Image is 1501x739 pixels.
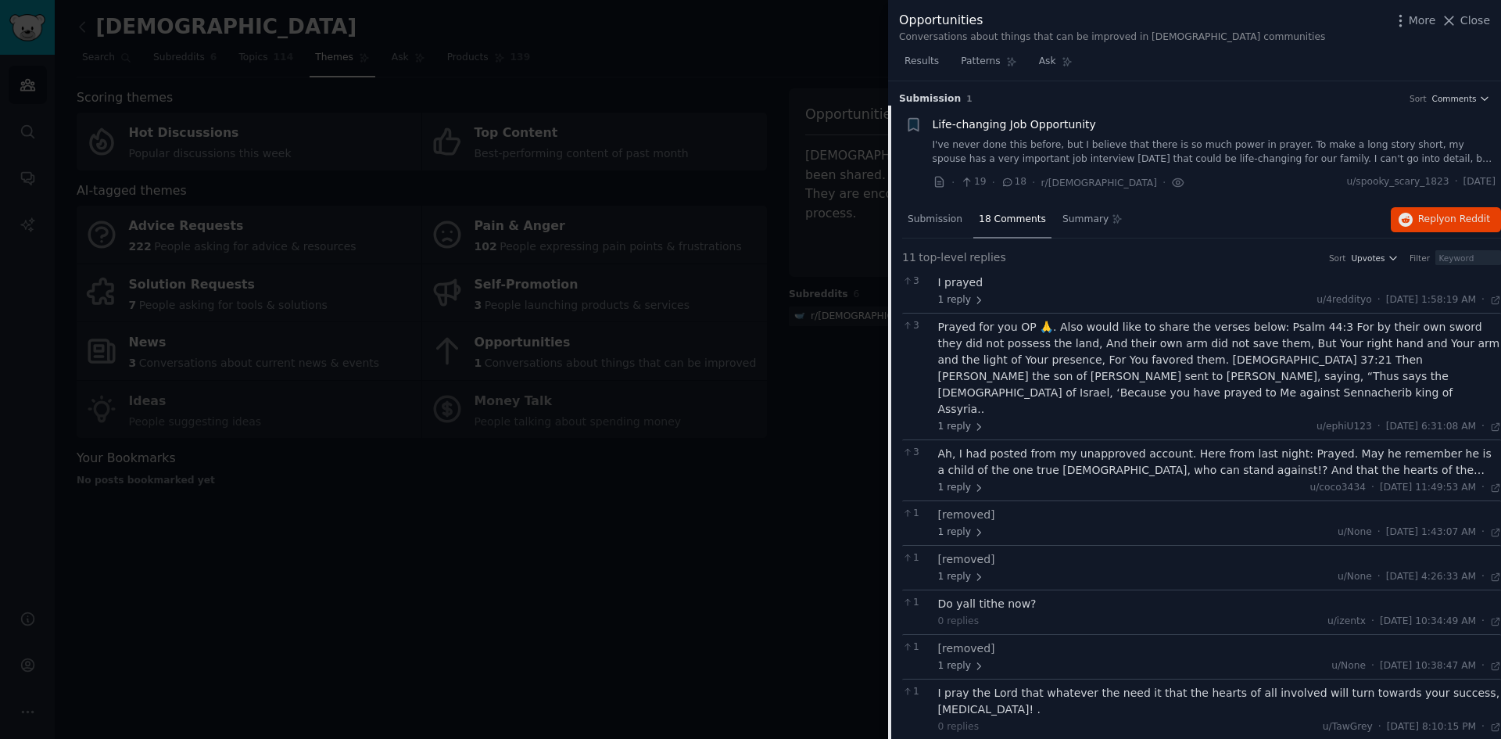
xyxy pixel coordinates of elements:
[1455,175,1458,189] span: ·
[1481,526,1485,540] span: ·
[902,596,930,610] span: 1
[1378,720,1381,734] span: ·
[1034,49,1078,81] a: Ask
[960,175,986,189] span: 19
[899,11,1325,30] div: Opportunities
[938,659,985,673] span: 1 reply
[1410,93,1427,104] div: Sort
[1380,481,1476,495] span: [DATE] 11:49:53 AM
[966,94,972,103] span: 1
[1387,720,1476,734] span: [DATE] 8:10:15 PM
[905,55,939,69] span: Results
[938,526,985,540] span: 1 reply
[1481,481,1485,495] span: ·
[902,274,930,289] span: 3
[961,55,1000,69] span: Patterns
[955,49,1022,81] a: Patterns
[1377,526,1381,540] span: ·
[1039,55,1056,69] span: Ask
[1062,213,1109,227] span: Summary
[1409,13,1436,29] span: More
[1032,174,1035,191] span: ·
[1351,253,1385,264] span: Upvotes
[933,117,1096,133] a: Life-changing Job Opportunity
[899,92,961,106] span: Submission
[1377,293,1381,307] span: ·
[1041,178,1157,188] span: r/[DEMOGRAPHIC_DATA]
[1309,482,1366,493] span: u/coco3434
[1386,570,1476,584] span: [DATE] 4:26:33 AM
[1162,174,1166,191] span: ·
[1460,13,1490,29] span: Close
[1463,175,1496,189] span: [DATE]
[1338,571,1372,582] span: u/None
[902,446,930,460] span: 3
[1317,294,1372,305] span: u/4reddityo
[938,420,985,434] span: 1 reply
[899,30,1325,45] div: Conversations about things that can be improved in [DEMOGRAPHIC_DATA] communities
[1432,93,1477,104] span: Comments
[1481,570,1485,584] span: ·
[1418,213,1490,227] span: Reply
[1481,293,1485,307] span: ·
[1371,481,1374,495] span: ·
[1432,93,1490,104] button: Comments
[1481,420,1485,434] span: ·
[1481,659,1485,673] span: ·
[938,481,985,495] span: 1 reply
[1338,526,1372,537] span: u/None
[969,249,1006,266] span: replies
[992,174,995,191] span: ·
[1441,13,1490,29] button: Close
[902,319,930,333] span: 3
[1386,526,1476,540] span: [DATE] 1:43:07 AM
[1331,660,1366,671] span: u/None
[933,138,1496,166] a: I've never done this before, but I believe that there is so much power in prayer. To make a long ...
[1377,420,1381,434] span: ·
[1371,659,1374,673] span: ·
[1329,253,1346,264] div: Sort
[1481,720,1485,734] span: ·
[1351,253,1399,264] button: Upvotes
[1445,213,1490,224] span: on Reddit
[902,507,930,521] span: 1
[1380,615,1476,629] span: [DATE] 10:34:49 AM
[1317,421,1372,432] span: u/ephiU123
[1391,207,1501,232] button: Replyon Reddit
[899,49,944,81] a: Results
[938,293,985,307] span: 1 reply
[919,249,966,266] span: top-level
[1380,659,1476,673] span: [DATE] 10:38:47 AM
[1001,175,1026,189] span: 18
[908,213,962,227] span: Submission
[1371,615,1374,629] span: ·
[902,551,930,565] span: 1
[902,685,930,699] span: 1
[1435,250,1501,266] input: Keyword
[1377,570,1381,584] span: ·
[1386,293,1476,307] span: [DATE] 1:58:19 AM
[1323,721,1373,732] span: u/TawGrey
[1481,615,1485,629] span: ·
[902,249,916,266] span: 11
[938,570,985,584] span: 1 reply
[1410,253,1430,264] div: Filter
[951,174,955,191] span: ·
[902,640,930,655] span: 1
[1327,615,1366,626] span: u/izentx
[1386,420,1476,434] span: [DATE] 6:31:08 AM
[979,213,1046,227] span: 18 Comments
[1392,13,1436,29] button: More
[1346,175,1449,189] span: u/spooky_scary_1823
